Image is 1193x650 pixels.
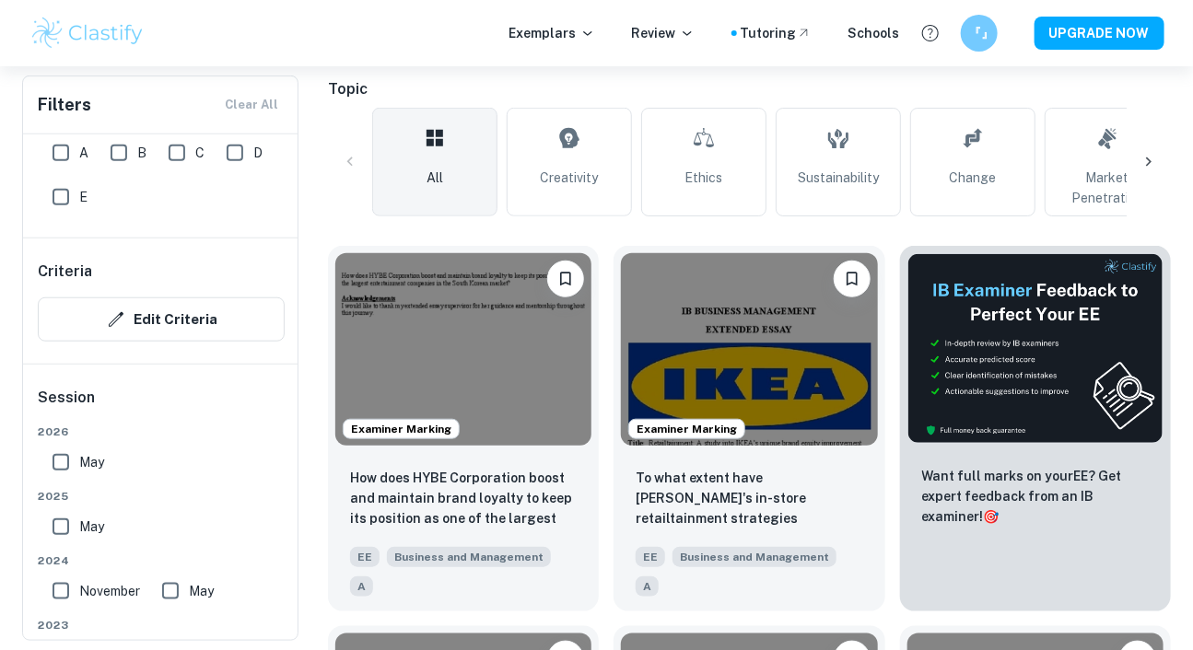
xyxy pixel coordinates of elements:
[907,253,1164,444] img: Thumbnail
[547,261,584,297] button: Bookmark
[195,143,205,163] span: C
[1035,17,1164,50] button: UPGRADE NOW
[328,78,1171,100] h6: Topic
[387,547,551,567] span: Business and Management
[137,143,146,163] span: B
[253,143,263,163] span: D
[621,253,877,446] img: Business and Management EE example thumbnail: To what extent have IKEA's in-store reta
[29,15,146,52] img: Clastify logo
[834,261,871,297] button: Bookmark
[673,547,836,567] span: Business and Management
[848,23,900,43] a: Schools
[38,617,285,633] span: 2023
[38,424,285,440] span: 2026
[950,168,997,188] span: Change
[968,23,989,43] h6: 『』
[38,488,285,505] span: 2025
[38,261,92,283] h6: Criteria
[38,297,285,342] button: Edit Criteria
[629,421,744,437] span: Examiner Marking
[79,452,104,472] span: May
[189,581,214,601] span: May
[79,517,104,537] span: May
[344,421,459,437] span: Examiner Marking
[632,23,695,43] p: Review
[636,468,862,530] p: To what extent have IKEA's in-store retailtainment strategies contributed to enhancing brand equi...
[350,468,577,530] p: How does HYBE Corporation boost and maintain brand loyalty to keep its position as one of the lar...
[915,17,946,49] button: Help and Feedback
[984,509,1000,524] span: 🎯
[79,581,140,601] span: November
[509,23,595,43] p: Exemplars
[636,576,659,597] span: A
[79,187,88,207] span: E
[961,15,998,52] button: 『』
[922,466,1149,527] p: Want full marks on your EE ? Get expert feedback from an IB examiner!
[427,168,443,188] span: All
[350,576,373,597] span: A
[328,246,599,611] a: Examiner MarkingBookmarkHow does HYBE Corporation boost and maintain brand loyalty to keep its po...
[38,552,285,569] span: 2024
[350,547,380,567] span: EE
[541,168,599,188] span: Creativity
[1053,168,1162,208] span: Market Penetration
[38,92,91,118] h6: Filters
[79,143,88,163] span: A
[335,253,591,446] img: Business and Management EE example thumbnail: How does HYBE Corporation boost and main
[900,246,1171,611] a: ThumbnailWant full marks on yourEE? Get expert feedback from an IB examiner!
[38,387,285,424] h6: Session
[741,23,812,43] a: Tutoring
[798,168,879,188] span: Sustainability
[685,168,723,188] span: Ethics
[614,246,884,611] a: Examiner MarkingBookmarkTo what extent have IKEA's in-store retailtainment strategies contributed...
[636,547,665,567] span: EE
